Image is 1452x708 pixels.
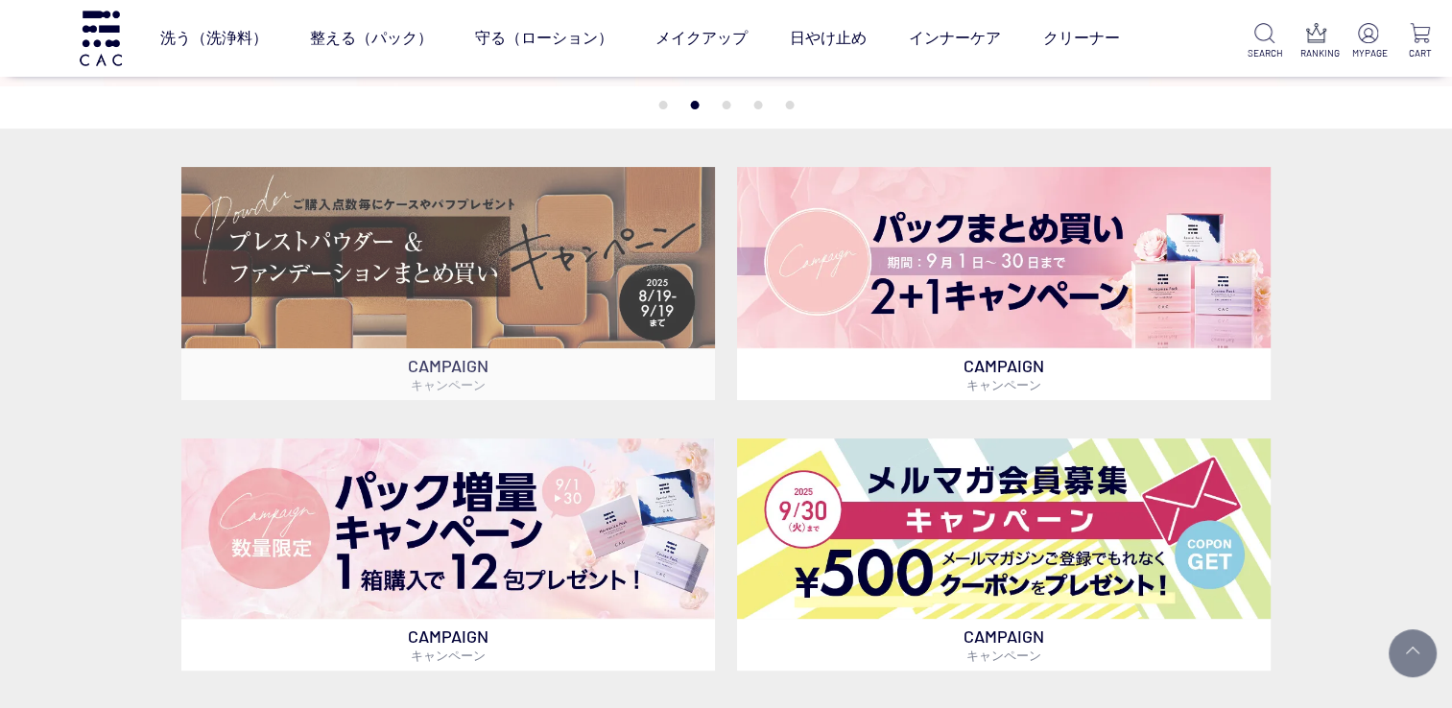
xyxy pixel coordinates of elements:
[77,11,125,65] img: logo
[737,167,1271,348] img: パックキャンペーン2+1
[737,438,1271,620] img: メルマガ会員募集
[181,438,715,672] a: パック増量キャンペーン パック増量キャンペーン CAMPAIGNキャンペーン
[737,167,1271,400] a: パックキャンペーン2+1 パックキャンペーン2+1 CAMPAIGNキャンペーン
[1042,12,1119,65] a: クリーナー
[181,619,715,671] p: CAMPAIGN
[655,12,747,65] a: メイクアップ
[181,167,715,400] a: ベースメイクキャンペーン ベースメイクキャンペーン CAMPAIGNキャンペーン
[1403,23,1437,60] a: CART
[908,12,1000,65] a: インナーケア
[181,167,715,348] img: ベースメイクキャンペーン
[966,648,1041,663] span: キャンペーン
[789,12,866,65] a: 日やけ止め
[1351,23,1385,60] a: MYPAGE
[411,377,486,392] span: キャンペーン
[181,348,715,400] p: CAMPAIGN
[1299,46,1333,60] p: RANKING
[411,648,486,663] span: キャンペーン
[181,438,715,620] img: パック増量キャンペーン
[1299,23,1333,60] a: RANKING
[966,377,1041,392] span: キャンペーン
[474,12,612,65] a: 守る（ローション）
[1248,23,1281,60] a: SEARCH
[1248,46,1281,60] p: SEARCH
[1351,46,1385,60] p: MYPAGE
[737,348,1271,400] p: CAMPAIGN
[737,438,1271,672] a: メルマガ会員募集 メルマガ会員募集 CAMPAIGNキャンペーン
[737,619,1271,671] p: CAMPAIGN
[309,12,432,65] a: 整える（パック）
[159,12,267,65] a: 洗う（洗浄料）
[1403,46,1437,60] p: CART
